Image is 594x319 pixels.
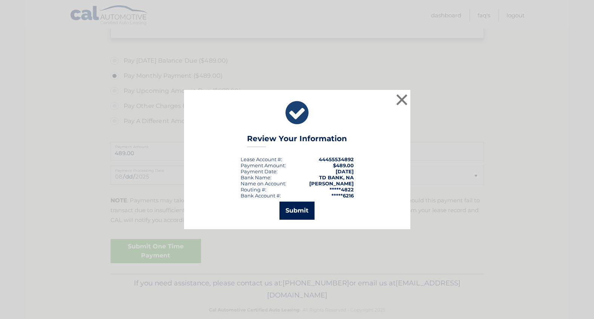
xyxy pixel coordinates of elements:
[241,162,286,168] div: Payment Amount:
[241,174,272,180] div: Bank Name:
[247,134,347,147] h3: Review Your Information
[279,202,315,220] button: Submit
[241,193,281,199] div: Bank Account #:
[241,168,276,174] span: Payment Date
[319,174,354,180] strong: TD BANK, NA
[241,180,286,186] div: Name on Account:
[309,180,354,186] strong: [PERSON_NAME]
[241,186,266,193] div: Routing #:
[319,156,354,162] strong: 44455534892
[241,156,282,162] div: Lease Account #:
[241,168,278,174] div: :
[394,92,410,107] button: ×
[333,162,354,168] span: $489.00
[336,168,354,174] span: [DATE]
